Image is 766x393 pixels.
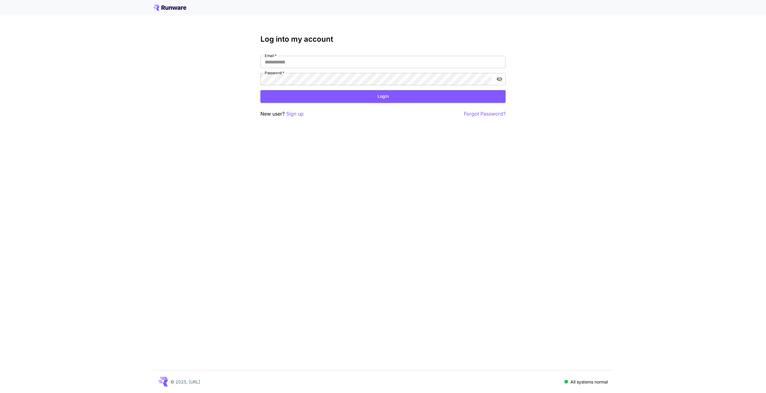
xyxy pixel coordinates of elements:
[265,70,284,75] label: Password
[260,35,506,44] h3: Log into my account
[571,379,608,385] p: All systems normal
[286,110,304,118] button: Sign up
[494,74,505,85] button: toggle password visibility
[265,53,277,58] label: Email
[260,110,304,118] p: New user?
[464,110,506,118] button: Forgot Password?
[260,90,506,103] button: Login
[170,379,200,385] p: © 2025, [URL]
